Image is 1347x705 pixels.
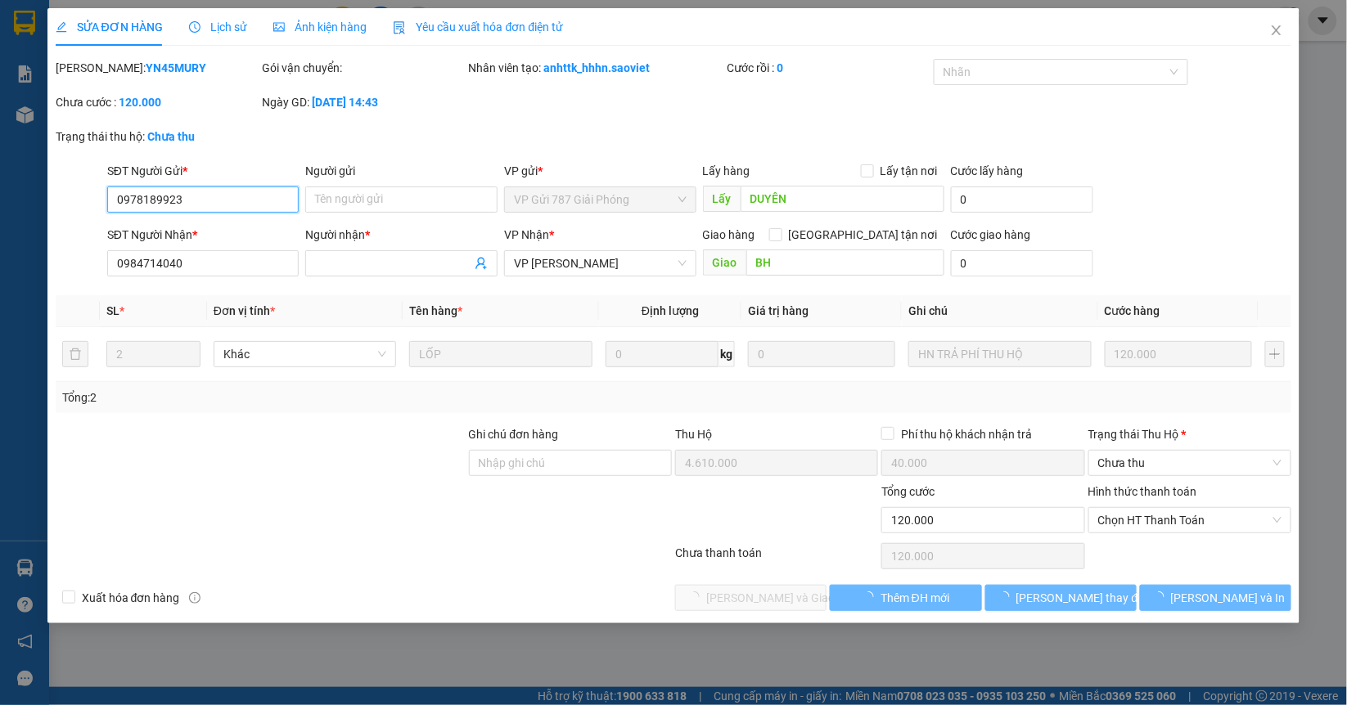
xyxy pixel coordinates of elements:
div: Chưa cước : [56,93,259,111]
div: Chưa thanh toán [673,544,880,573]
span: VP Gửi 787 Giải Phóng [514,187,687,212]
label: Hình thức thanh toán [1088,485,1197,498]
button: Close [1254,8,1300,54]
span: Ảnh kiện hàng [273,20,367,34]
label: Cước lấy hàng [951,164,1024,177]
input: 0 [748,341,895,367]
span: loading [998,591,1016,603]
input: Cước giao hàng [951,250,1093,276]
span: kg [719,341,735,367]
span: loading [863,591,881,603]
div: VP gửi [504,162,696,180]
span: info-circle [189,592,200,604]
span: Giá trị hàng [748,304,809,317]
span: Định lượng [642,304,699,317]
div: Tổng: 2 [62,388,521,406]
span: Lấy hàng [703,164,750,177]
th: Ghi chú [902,295,1098,327]
span: Giao [703,249,746,276]
span: clock-circle [189,21,200,33]
span: Chưa thu [1098,451,1282,475]
b: anhttk_hhhn.saoviet [544,61,651,74]
button: [PERSON_NAME] và In [1140,585,1291,611]
b: 120.000 [119,96,161,109]
span: SL [106,304,119,317]
span: Giao hàng [703,228,755,241]
input: Dọc đường [741,186,944,212]
span: close [1270,24,1283,37]
div: Ngày GD: [262,93,465,111]
b: YN45MURY [146,61,206,74]
span: [PERSON_NAME] và In [1171,589,1286,607]
label: Cước giao hàng [951,228,1031,241]
span: Tên hàng [409,304,462,317]
span: Lịch sử [189,20,247,34]
span: VP Nhận [504,228,549,241]
div: Cước rồi : [727,59,930,77]
label: Ghi chú đơn hàng [469,428,559,441]
button: [PERSON_NAME] và Giao hàng [675,585,827,611]
button: Thêm ĐH mới [830,585,981,611]
span: edit [56,21,67,33]
div: [PERSON_NAME]: [56,59,259,77]
div: Nhân viên tạo: [469,59,724,77]
div: SĐT Người Nhận [107,226,300,244]
input: Dọc đường [746,249,944,276]
span: [GEOGRAPHIC_DATA] tận nơi [782,226,944,244]
span: Đơn vị tính [214,304,275,317]
span: Lấy tận nơi [874,162,944,180]
img: icon [393,21,406,34]
span: VP Bảo Hà [514,251,687,276]
input: 0 [1105,341,1252,367]
span: Yêu cầu xuất hóa đơn điện tử [393,20,564,34]
span: Phí thu hộ khách nhận trả [894,425,1038,443]
b: [DATE] 14:43 [312,96,378,109]
div: Trạng thái Thu Hộ [1088,425,1291,443]
div: Trạng thái thu hộ: [56,128,311,146]
span: Cước hàng [1105,304,1160,317]
span: picture [273,21,285,33]
b: 0 [777,61,783,74]
div: SĐT Người Gửi [107,162,300,180]
span: Thêm ĐH mới [881,589,949,607]
span: Chọn HT Thanh Toán [1098,508,1282,532]
input: Cước lấy hàng [951,186,1093,213]
button: [PERSON_NAME] thay đổi [985,585,1137,611]
button: plus [1265,341,1286,367]
span: Xuất hóa đơn hàng [75,589,187,607]
div: Người gửi [305,162,498,180]
span: Tổng cước [881,485,935,498]
span: Thu Hộ [675,428,712,441]
span: [PERSON_NAME] thay đổi [1016,589,1147,607]
span: Lấy [703,186,741,212]
div: Gói vận chuyển: [262,59,465,77]
input: Ghi chú đơn hàng [469,450,672,476]
input: VD: Bàn, Ghế [409,341,592,367]
div: Người nhận [305,226,498,244]
span: user-add [475,257,488,270]
span: loading [1153,591,1171,603]
button: delete [62,341,88,367]
input: Ghi Chú [908,341,1092,367]
b: Chưa thu [147,130,195,143]
span: SỬA ĐƠN HÀNG [56,20,163,34]
span: Khác [223,342,387,366]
